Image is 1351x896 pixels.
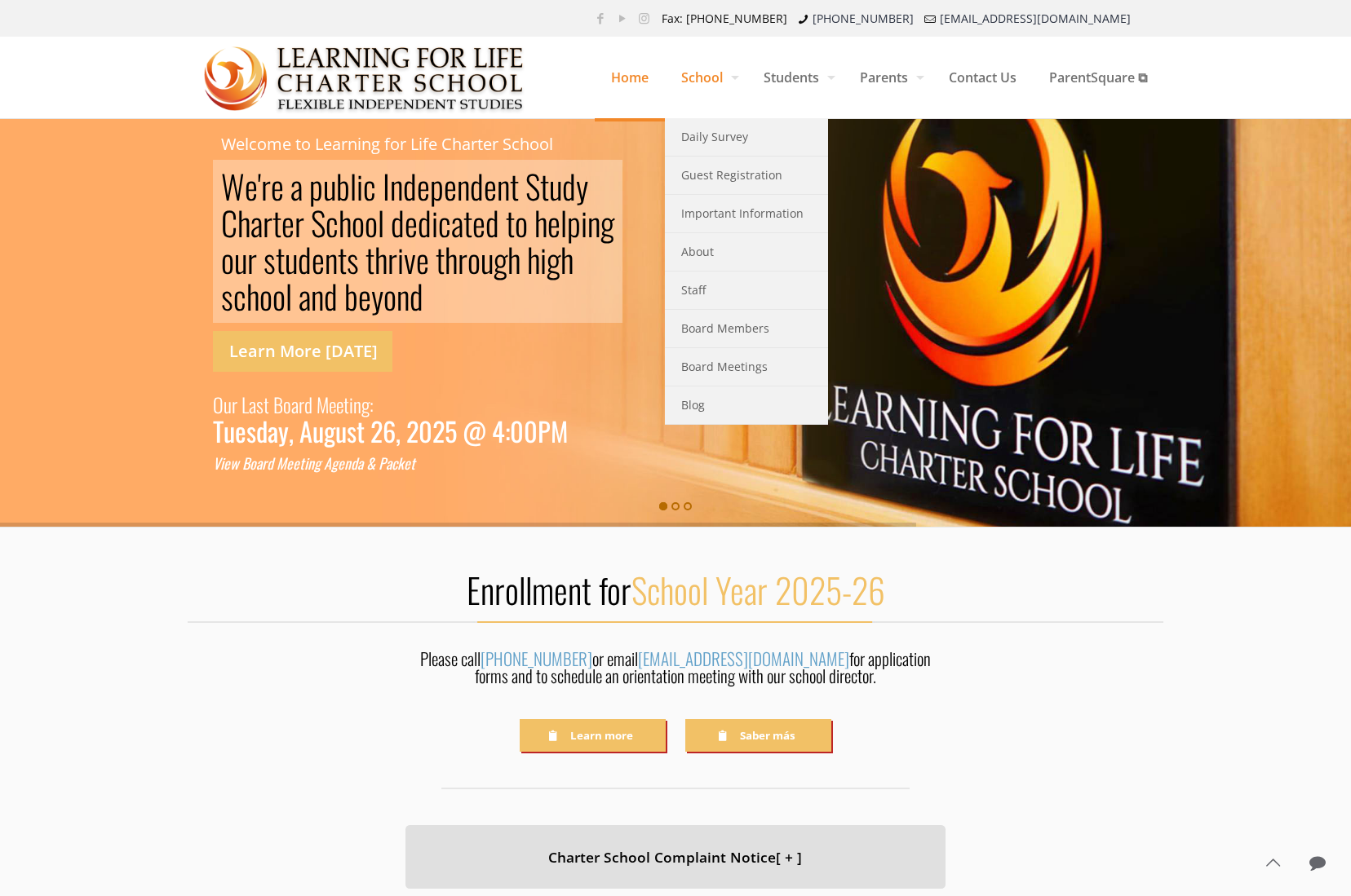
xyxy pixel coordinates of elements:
a: Learn More [DATE] [213,331,392,372]
div: e [472,205,485,241]
div: d [391,205,405,241]
a: Learning for Life Charter School [204,37,525,118]
div: a [291,388,299,421]
div: u [481,241,494,278]
a: Blog [665,386,828,425]
div: h [374,241,388,278]
div: 0 [419,421,432,441]
div: M [277,453,286,474]
div: c [392,453,397,474]
div: s [221,278,233,315]
div: r [261,168,271,205]
h2: Enrollment for [188,568,1163,611]
a: Learn more [520,719,666,751]
div: e [286,453,293,474]
span: School [665,53,747,102]
div: t [357,421,365,441]
div: t [365,241,374,278]
div: c [326,205,339,241]
div: e [358,278,371,315]
div: s [264,241,276,278]
div: 2 [370,421,383,441]
a: Back to top icon [1256,845,1290,880]
div: p [309,168,323,205]
div: l [560,205,567,241]
div: e [404,453,410,474]
div: n [396,278,410,315]
div: i [349,388,353,421]
div: a [250,205,263,241]
div: t [436,241,445,278]
div: O [213,388,224,421]
div: g [547,241,560,278]
div: c [363,168,376,205]
span: Staff [681,280,706,301]
div: n [308,453,314,474]
div: t [299,453,304,474]
a: [PHONE_NUMBER] [813,11,914,26]
a: Home [595,37,665,118]
div: c [233,278,246,315]
span: Students [747,53,844,102]
div: y [576,168,588,205]
div: i [220,453,224,474]
div: t [343,388,349,421]
a: Students [747,37,844,118]
div: o [272,278,286,315]
div: g [331,453,338,474]
div: n [311,278,324,315]
div: & [366,453,375,474]
div: B [242,453,250,474]
div: h [246,278,259,315]
div: n [325,241,338,278]
a: Daily Survey [665,118,828,157]
div: y [278,421,289,441]
div: s [256,388,264,421]
div: l [286,278,292,315]
div: y [371,278,383,315]
div: 4 [492,421,505,441]
div: r [263,205,272,241]
div: h [527,241,540,278]
div: a [451,205,463,241]
span: Home [595,53,665,102]
a: ParentSquare ⧉ [1033,37,1163,118]
div: n [390,168,403,205]
a: Instagram icon [636,10,653,26]
div: T [213,421,224,441]
div: w [230,453,239,474]
div: d [304,388,312,421]
div: t [264,388,269,421]
a: Guest Registration [665,157,828,195]
span: Board Members [681,318,769,339]
div: u [285,241,298,278]
div: 2 [406,421,419,441]
div: c [438,205,451,241]
div: t [463,205,472,241]
div: g [494,241,507,278]
div: 2 [432,421,445,441]
div: a [357,453,363,474]
div: u [335,421,347,441]
div: i [432,205,438,241]
div: o [250,453,256,474]
div: h [507,241,520,278]
div: a [299,278,311,315]
div: S [311,205,326,241]
div: d [298,241,312,278]
div: h [560,241,574,278]
div: h [534,205,547,241]
a: Saber más [685,719,831,751]
div: d [410,278,423,315]
span: Blog [681,395,705,416]
div: u [224,421,235,441]
div: t [276,241,285,278]
div: o [352,205,365,241]
div: 0 [510,421,524,441]
div: M [317,388,329,421]
a: Parents [844,37,932,118]
div: t [410,453,415,474]
div: e [444,168,457,205]
div: n [344,453,351,474]
div: : [370,388,374,421]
